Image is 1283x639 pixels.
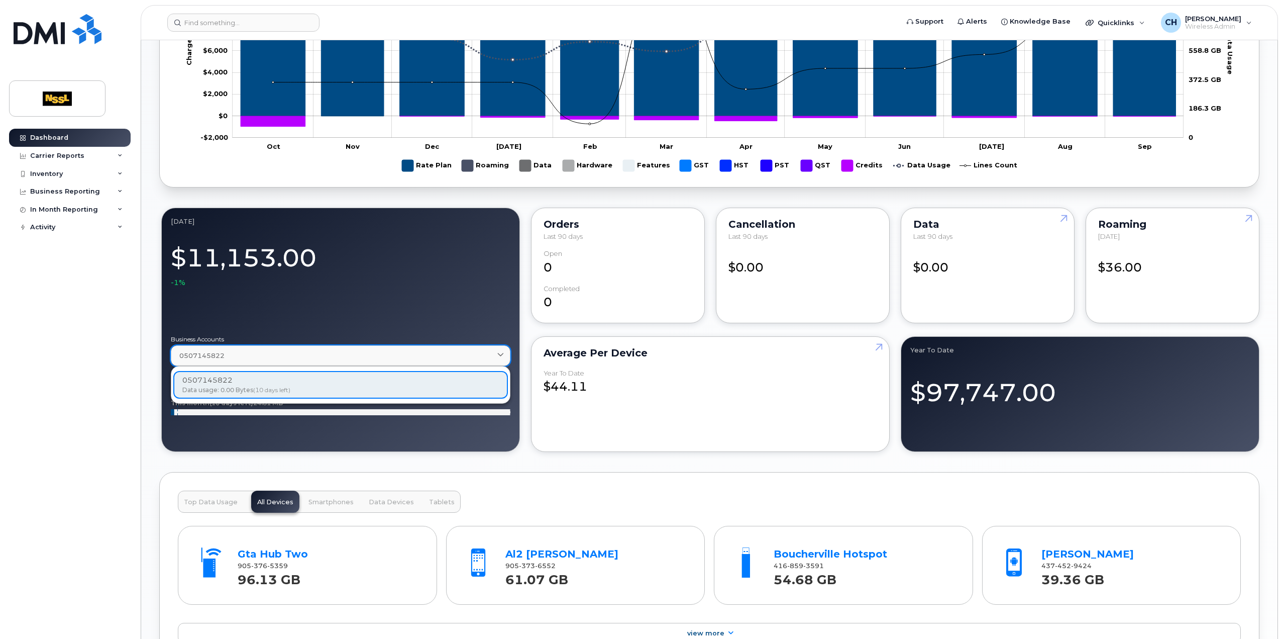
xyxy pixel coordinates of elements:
span: CH [1165,17,1177,29]
span: Last 90 days [728,232,768,240]
tspan: 186.3 GB [1189,104,1221,112]
strong: 54.68 GB [774,567,836,587]
span: 376 [251,562,267,570]
g: PST [761,156,791,175]
span: 905 [238,562,288,570]
g: $0 [203,46,228,54]
div: Quicklinks [1079,13,1152,33]
div: $0.00 [728,250,877,276]
span: Data Devices [369,498,414,506]
tspan: Nov [346,142,360,150]
span: -1% [171,278,185,288]
div: $0.00 [913,250,1062,276]
a: Support [900,12,950,32]
span: Tablets [429,498,455,506]
span: 3591 [803,562,824,570]
tspan: Data Usage [1227,31,1235,74]
button: Tablets [423,491,461,513]
a: [PERSON_NAME] [1041,548,1134,560]
tspan: -$2,000 [200,133,228,141]
span: [PERSON_NAME] [1185,15,1241,23]
g: Data [519,156,553,175]
div: Open [544,250,562,257]
div: Year to Date [910,346,1250,354]
tspan: Oct [267,142,280,150]
g: Credits [841,156,883,175]
tspan: Aug [1057,142,1073,150]
div: 0 [544,250,692,276]
span: Alerts [966,17,987,27]
tspan: Mar [660,142,673,150]
div: Data [913,220,1062,228]
button: Data Devices [363,491,420,513]
div: 0 [544,285,692,311]
a: Alerts [950,12,994,32]
tspan: Feb [583,142,597,150]
tspan: $2,000 [203,90,228,98]
strong: 39.36 GB [1041,567,1104,587]
span: 437 [1041,562,1092,570]
g: $0 [203,68,228,76]
span: 416 [774,562,824,570]
a: 0507145822 [171,345,510,366]
div: $36.00 [1098,250,1247,276]
tspan: 372.5 GB [1189,75,1221,83]
div: Cancellation [728,220,877,228]
input: Find something... [167,14,319,32]
g: Roaming [462,156,509,175]
g: Data Usage [893,156,950,175]
tspan: 0 [1189,133,1193,141]
span: View More [687,629,724,637]
span: Knowledge Base [1010,17,1071,27]
span: 9424 [1071,562,1092,570]
span: Top Data Usage [184,498,238,506]
a: Gta Hub Two [238,548,308,560]
div: $97,747.00 [910,367,1250,410]
div: completed [544,285,580,293]
tspan: [DATE] [979,142,1004,150]
g: Features [623,156,670,175]
div: Chris Haun [1154,13,1259,33]
a: Knowledge Base [994,12,1078,32]
a: Al2 [PERSON_NAME] [505,548,618,560]
g: HST [720,156,751,175]
tspan: $6,000 [203,46,228,54]
span: 859 [787,562,803,570]
tspan: Dec [425,142,440,150]
tspan: This month [171,399,209,407]
g: Hardware [563,156,613,175]
tspan: Charges [185,35,193,65]
span: 373 [519,562,535,570]
g: QST [801,156,831,175]
div: $44.11 [544,370,877,396]
tspan: 558.8 GB [1189,46,1221,54]
span: Wireless Admin [1185,23,1241,31]
tspan: May [818,142,833,150]
g: Rate Plan [402,156,452,175]
g: Lines Count [959,156,1017,175]
strong: 61.07 GB [505,567,568,587]
div: $11,153.00 [171,238,510,288]
tspan: $4,000 [203,68,228,76]
g: Legend [402,156,1017,175]
span: 452 [1055,562,1071,570]
g: Credits [241,3,1175,127]
g: $0 [200,133,228,141]
div: Average per Device [544,349,877,357]
span: 0507145822 [179,351,225,360]
label: Business Accounts [171,336,510,342]
div: Roaming [1098,220,1247,228]
span: 5359 [267,562,288,570]
span: 6552 [535,562,556,570]
span: 905 [505,562,556,570]
tspan: [DATE] [497,142,522,150]
g: GST [680,156,710,175]
span: Last 90 days [544,232,583,240]
button: Top Data Usage [178,491,244,513]
tspan: $0 [219,112,228,120]
tspan: Sep [1138,142,1152,150]
tspan: Jun [898,142,911,150]
div: September 2025 [171,217,510,225]
button: Smartphones [302,491,360,513]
